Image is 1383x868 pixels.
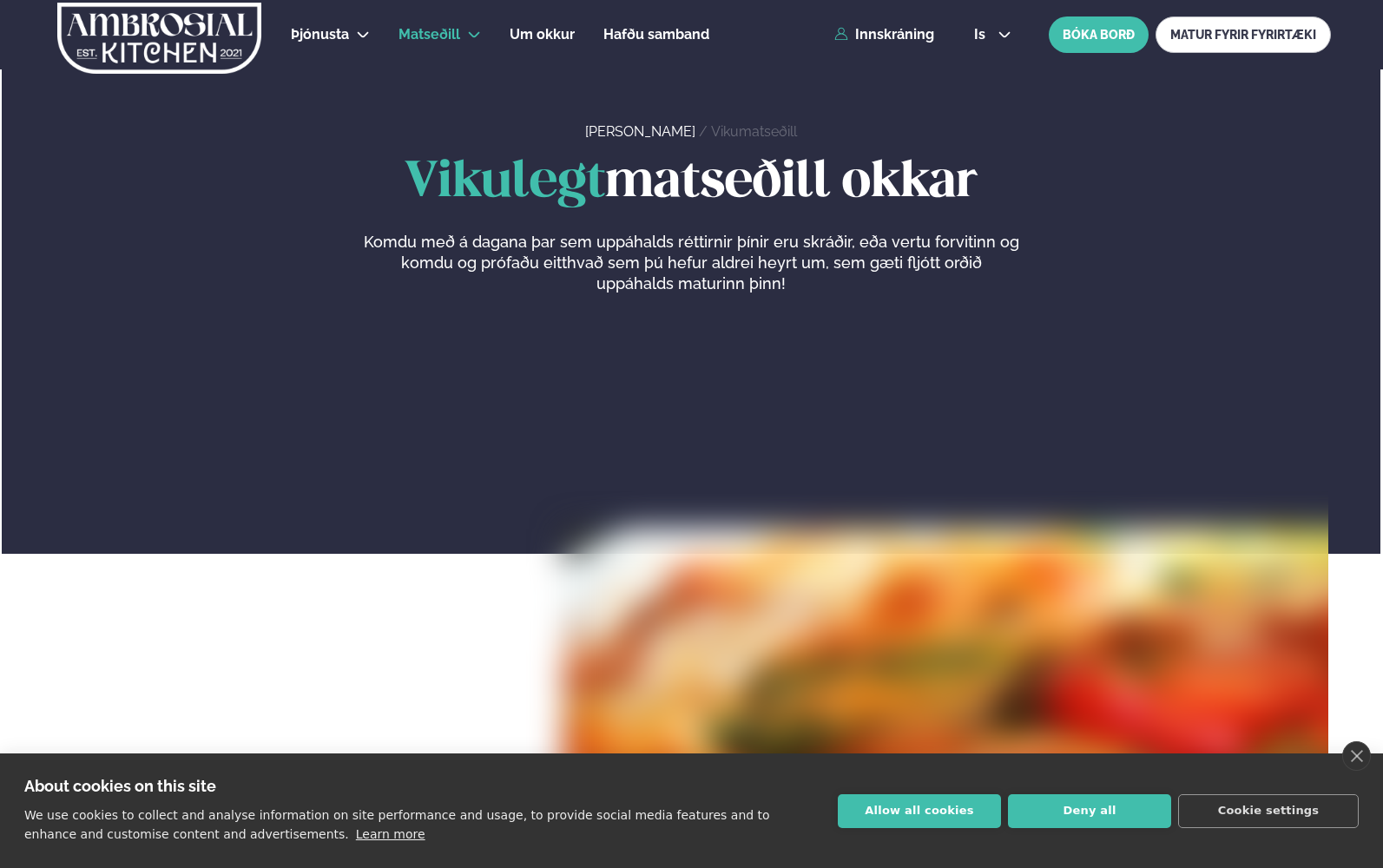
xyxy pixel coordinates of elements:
p: Komdu með á dagana þar sem uppáhalds réttirnir þínir eru skráðir, eða vertu forvitinn og komdu og... [363,232,1019,294]
a: Vikumatseðill [711,123,797,140]
span: Hafðu samband [603,26,709,43]
span: Um okkur [510,26,575,43]
span: is [974,28,991,42]
button: Allow all cookies [838,794,1001,828]
a: MATUR FYRIR FYRIRTÆKI [1156,16,1331,53]
button: Deny all [1008,794,1171,828]
a: Innskráning [834,27,934,43]
button: BÓKA BORÐ [1049,16,1149,53]
span: Þjónusta [291,26,349,43]
button: Cookie settings [1178,794,1359,828]
span: Matseðill [398,26,460,43]
a: Hafðu samband [603,24,709,45]
a: Matseðill [398,24,460,45]
a: [PERSON_NAME] [585,123,695,140]
strong: About cookies on this site [24,777,216,795]
a: Um okkur [510,24,575,45]
a: close [1342,741,1371,771]
span: / [699,123,711,140]
img: logo [56,3,263,74]
a: Learn more [356,827,425,841]
span: Vikulegt [405,159,605,207]
a: Þjónusta [291,24,349,45]
h1: matseðill okkar [54,155,1328,211]
button: is [960,28,1025,42]
p: We use cookies to collect and analyse information on site performance and usage, to provide socia... [24,808,770,841]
